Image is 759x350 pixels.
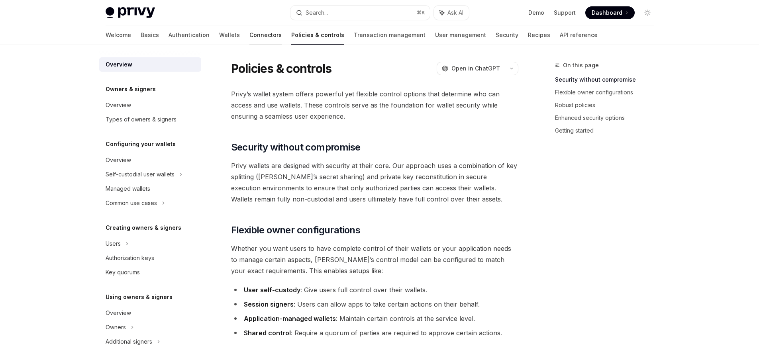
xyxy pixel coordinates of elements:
h5: Creating owners & signers [106,223,181,233]
a: Overview [99,153,201,167]
strong: User self-custody [244,286,300,294]
a: Recipes [528,25,550,45]
div: Key quorums [106,268,140,277]
button: Search...⌘K [290,6,430,20]
div: Authorization keys [106,253,154,263]
h1: Policies & controls [231,61,332,76]
button: Toggle dark mode [641,6,654,19]
div: Self-custodial user wallets [106,170,175,179]
a: Security [496,25,518,45]
a: Enhanced security options [555,111,660,124]
div: Managed wallets [106,184,150,194]
span: On this page [563,61,599,70]
li: : Maintain certain controls at the service level. [231,313,518,324]
a: Connectors [249,25,282,45]
span: Flexible owner configurations [231,224,361,237]
a: Managed wallets [99,182,201,196]
span: Ask AI [447,9,463,17]
span: Privy wallets are designed with security at their core. Our approach uses a combination of key sp... [231,160,518,205]
div: Owners [106,323,126,332]
h5: Using owners & signers [106,292,173,302]
a: Support [554,9,576,17]
strong: Shared control [244,329,291,337]
div: Overview [106,155,131,165]
a: Demo [528,9,544,17]
li: : Give users full control over their wallets. [231,284,518,295]
a: Robust policies [555,99,660,111]
div: Types of owners & signers [106,115,177,124]
div: Common use cases [106,198,157,208]
a: User management [435,25,486,45]
a: Basics [141,25,159,45]
span: Whether you want users to have complete control of their wallets or your application needs to man... [231,243,518,276]
button: Open in ChatGPT [437,62,505,75]
a: Welcome [106,25,131,45]
li: : Users can allow apps to take certain actions on their behalf. [231,299,518,310]
span: Open in ChatGPT [451,65,500,72]
a: Policies & controls [291,25,344,45]
li: : Require a quorum of parties are required to approve certain actions. [231,327,518,338]
img: light logo [106,7,155,18]
a: Dashboard [585,6,635,19]
div: Search... [306,8,328,18]
a: Wallets [219,25,240,45]
strong: Session signers [244,300,294,308]
a: Overview [99,306,201,320]
a: Overview [99,57,201,72]
a: Transaction management [354,25,426,45]
a: Key quorums [99,265,201,280]
a: API reference [560,25,598,45]
div: Overview [106,308,131,318]
div: Users [106,239,121,248]
a: Authentication [169,25,210,45]
a: Security without compromise [555,73,660,86]
a: Types of owners & signers [99,112,201,127]
div: Overview [106,60,132,69]
h5: Owners & signers [106,84,156,94]
button: Ask AI [434,6,469,20]
a: Overview [99,98,201,112]
a: Getting started [555,124,660,137]
span: Dashboard [592,9,622,17]
strong: Application-managed wallets [244,315,336,323]
span: ⌘ K [417,10,425,16]
div: Additional signers [106,337,152,346]
span: Security without compromise [231,141,361,154]
div: Overview [106,100,131,110]
h5: Configuring your wallets [106,139,176,149]
a: Flexible owner configurations [555,86,660,99]
a: Authorization keys [99,251,201,265]
span: Privy’s wallet system offers powerful yet flexible control options that determine who can access ... [231,88,518,122]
